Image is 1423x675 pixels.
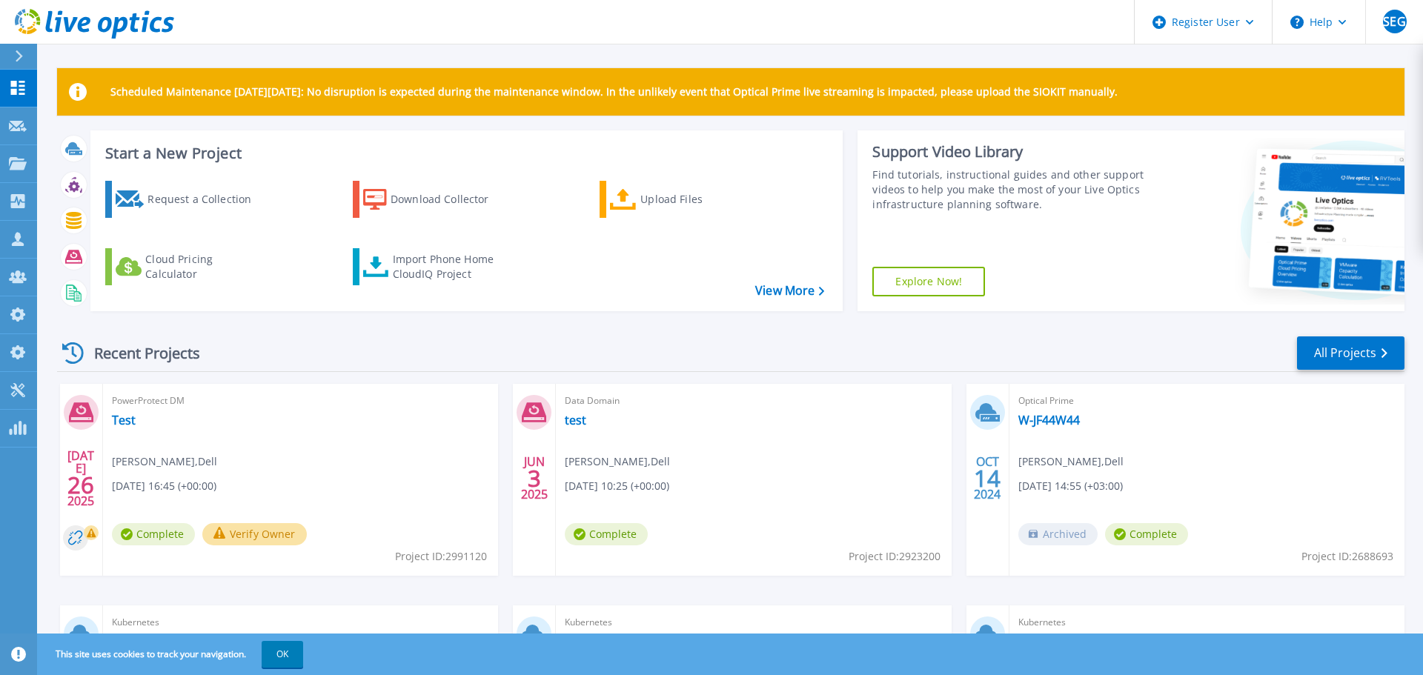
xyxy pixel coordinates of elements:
[391,184,509,214] div: Download Collector
[67,479,94,491] span: 26
[565,393,942,409] span: Data Domain
[1383,16,1405,27] span: SEG
[1301,548,1393,565] span: Project ID: 2688693
[973,451,1001,505] div: OCT 2024
[112,523,195,545] span: Complete
[353,181,518,218] a: Download Collector
[1018,478,1123,494] span: [DATE] 14:55 (+03:00)
[145,252,264,282] div: Cloud Pricing Calculator
[872,142,1151,162] div: Support Video Library
[395,548,487,565] span: Project ID: 2991120
[640,184,759,214] div: Upload Files
[849,548,941,565] span: Project ID: 2923200
[565,478,669,494] span: [DATE] 10:25 (+00:00)
[872,267,985,296] a: Explore Now!
[112,614,489,631] span: Kubernetes
[110,86,1118,98] p: Scheduled Maintenance [DATE][DATE]: No disruption is expected during the maintenance window. In t...
[112,478,216,494] span: [DATE] 16:45 (+00:00)
[262,641,303,668] button: OK
[112,393,489,409] span: PowerProtect DM
[1018,523,1098,545] span: Archived
[67,451,95,505] div: [DATE] 2025
[41,641,303,668] span: This site uses cookies to track your navigation.
[520,451,548,505] div: JUN 2025
[974,472,1001,485] span: 14
[57,335,220,371] div: Recent Projects
[872,167,1151,212] div: Find tutorials, instructional guides and other support videos to help you make the most of your L...
[202,523,307,545] button: Verify Owner
[393,252,508,282] div: Import Phone Home CloudIQ Project
[105,181,271,218] a: Request a Collection
[1105,523,1188,545] span: Complete
[112,453,217,470] span: [PERSON_NAME] , Dell
[105,145,824,162] h3: Start a New Project
[147,184,266,214] div: Request a Collection
[565,614,942,631] span: Kubernetes
[1297,336,1404,370] a: All Projects
[1018,413,1080,428] a: W-JF44W44
[755,284,824,298] a: View More
[528,472,541,485] span: 3
[1018,393,1396,409] span: Optical Prime
[600,181,765,218] a: Upload Files
[565,523,648,545] span: Complete
[565,453,670,470] span: [PERSON_NAME] , Dell
[112,413,136,428] a: Test
[1018,614,1396,631] span: Kubernetes
[1018,453,1124,470] span: [PERSON_NAME] , Dell
[105,248,271,285] a: Cloud Pricing Calculator
[565,413,586,428] a: test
